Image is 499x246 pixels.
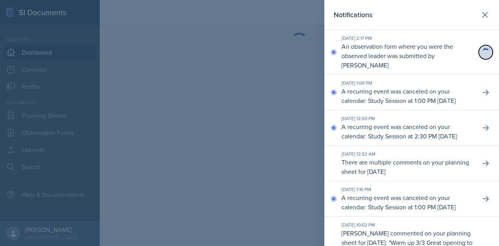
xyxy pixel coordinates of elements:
[342,186,474,193] div: [DATE] 1:16 PM
[342,87,474,105] p: A recurring event was canceled on your calendar: Study Session at 1:00 PM [DATE]
[342,193,474,212] p: A recurring event was canceled on your calendar: Study Session at 1:00 PM [DATE]
[342,42,474,70] p: An observation form where you were the observed leader was submitted by [PERSON_NAME]
[342,122,474,141] p: A recurring event was canceled on your calendar: Study Session at 2:30 PM [DATE]
[342,35,474,42] div: [DATE] 2:17 PM
[342,150,474,158] div: [DATE] 12:52 AM
[342,158,474,176] p: There are multiple comments on your planning sheet for [DATE]
[342,221,474,228] div: [DATE] 10:02 PM
[342,80,474,87] div: [DATE] 1:00 PM
[334,9,372,20] h2: Notifications
[342,115,474,122] div: [DATE] 12:59 PM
